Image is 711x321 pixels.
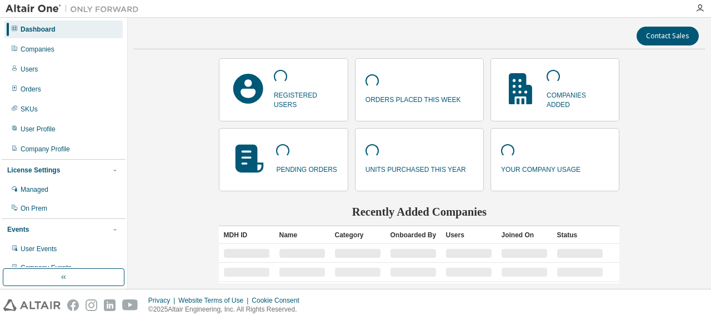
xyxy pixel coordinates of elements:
[21,105,38,114] div: SKUs
[3,299,61,311] img: altair_logo.svg
[445,226,492,244] div: Users
[67,299,79,311] img: facebook.svg
[21,125,56,134] div: User Profile
[334,226,381,244] div: Category
[252,296,306,305] div: Cookie Consent
[365,162,466,175] p: units purchased this year
[21,85,41,94] div: Orders
[86,299,97,311] img: instagram.svg
[122,299,138,311] img: youtube.svg
[279,226,326,244] div: Name
[21,185,48,194] div: Managed
[501,162,580,175] p: your company usage
[104,299,116,311] img: linkedin.svg
[274,88,338,110] p: registered users
[21,244,57,253] div: User Events
[21,25,56,34] div: Dashboard
[21,263,71,272] div: Company Events
[148,305,306,314] p: © 2025 Altair Engineering, Inc. All Rights Reserved.
[21,45,54,54] div: Companies
[178,296,252,305] div: Website Terms of Use
[6,3,144,14] img: Altair One
[276,162,337,175] p: pending orders
[7,166,60,175] div: License Settings
[7,225,29,234] div: Events
[557,226,603,244] div: Status
[501,226,548,244] div: Joined On
[390,226,437,244] div: Onboarded By
[637,27,699,45] button: Contact Sales
[21,65,38,74] div: Users
[219,205,619,219] h2: Recently Added Companies
[21,204,47,213] div: On Prem
[148,296,178,305] div: Privacy
[365,92,461,105] p: orders placed this week
[223,226,270,244] div: MDH ID
[547,88,609,110] p: companies added
[21,145,70,154] div: Company Profile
